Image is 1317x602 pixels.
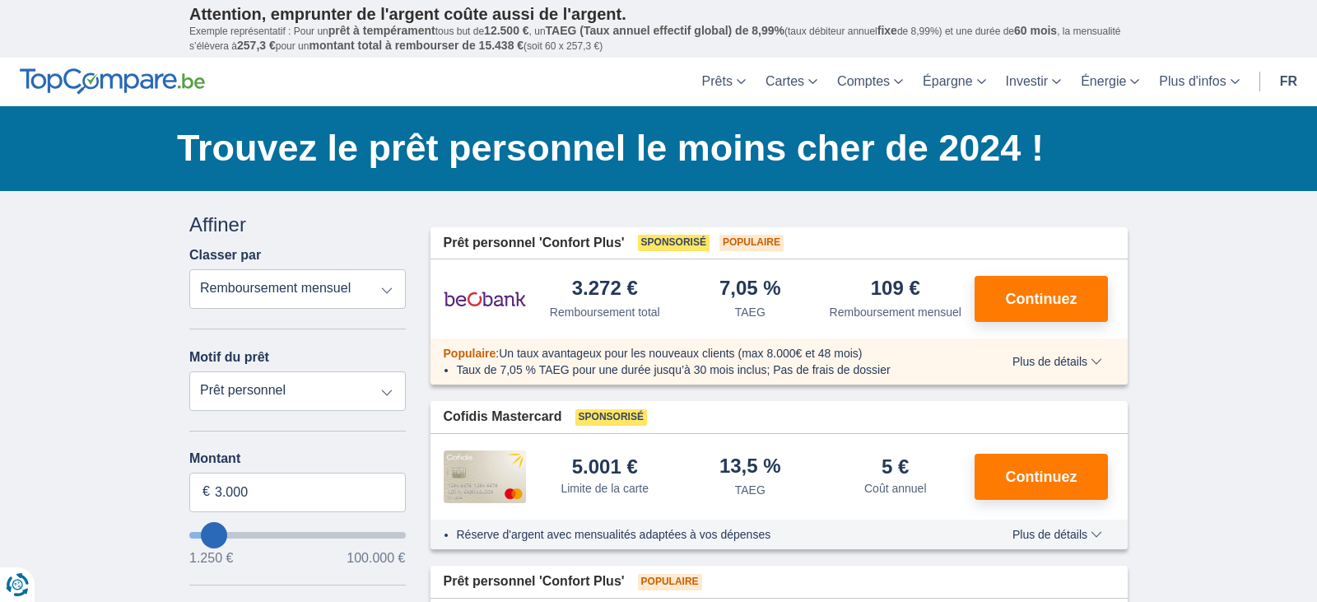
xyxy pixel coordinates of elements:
[1149,58,1249,106] a: Plus d'infos
[1000,528,1115,541] button: Plus de détails
[484,24,529,37] span: 12.500 €
[1006,292,1077,306] span: Continuez
[189,4,1128,24] p: Attention, emprunter de l'argent coûte aussi de l'argent.
[1012,356,1102,367] span: Plus de détails
[638,574,702,590] span: Populaire
[575,409,647,426] span: Sponsorisé
[189,211,406,239] div: Affiner
[692,58,756,106] a: Prêts
[189,532,406,539] input: wantToBorrow
[871,278,920,301] div: 109 €
[444,347,496,360] span: Populaire
[830,304,961,320] div: Remboursement mensuel
[457,362,965,378] li: Taux de 7,05 % TAEG pour une durée jusqu’à 30 mois inclus; Pas de frais de dossier
[309,39,524,52] span: montant total à rembourser de 15.438 €
[189,451,406,466] label: Montant
[444,572,625,591] span: Prêt personnel 'Confort Plus'
[328,24,435,37] span: prêt à tempérament
[827,58,913,106] a: Comptes
[189,552,233,565] span: 1.250 €
[1006,469,1077,484] span: Continuez
[719,278,781,301] div: 7,05 %
[189,248,261,263] label: Classer par
[719,235,784,251] span: Populaire
[1000,355,1115,368] button: Plus de détails
[1270,58,1307,106] a: fr
[996,58,1072,106] a: Investir
[877,24,897,37] span: fixe
[561,480,649,497] div: Limite de la carte
[975,276,1108,322] button: Continuez
[546,24,784,37] span: TAEG (Taux annuel effectif global) de 8,99%
[1071,58,1149,106] a: Énergie
[864,480,927,497] div: Coût annuel
[430,345,978,362] div: :
[572,457,638,477] div: 5.001 €
[975,454,1108,500] button: Continuez
[572,278,638,301] div: 3.272 €
[1014,24,1057,37] span: 60 mois
[444,408,562,427] span: Cofidis Mastercard
[882,457,909,477] div: 5 €
[735,304,766,320] div: TAEG
[202,483,210,502] span: €
[457,526,965,543] li: Réserve d'argent avec mensualités adaptées à vos dépenses
[237,39,276,52] span: 257,3 €
[189,24,1128,54] p: Exemple représentatif : Pour un tous but de , un (taux débiteur annuel de 8,99%) et une durée de ...
[189,350,269,365] label: Motif du prêt
[719,456,781,478] div: 13,5 %
[638,235,710,251] span: Sponsorisé
[913,58,996,106] a: Épargne
[177,123,1128,174] h1: Trouvez le prêt personnel le moins cher de 2024 !
[550,304,660,320] div: Remboursement total
[444,450,526,503] img: pret personnel Cofidis CC
[756,58,827,106] a: Cartes
[735,482,766,498] div: TAEG
[499,347,862,360] span: Un taux avantageux pour les nouveaux clients (max 8.000€ et 48 mois)
[347,552,405,565] span: 100.000 €
[20,68,205,95] img: TopCompare
[444,278,526,320] img: pret personnel Beobank
[444,234,625,253] span: Prêt personnel 'Confort Plus'
[1012,529,1102,540] span: Plus de détails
